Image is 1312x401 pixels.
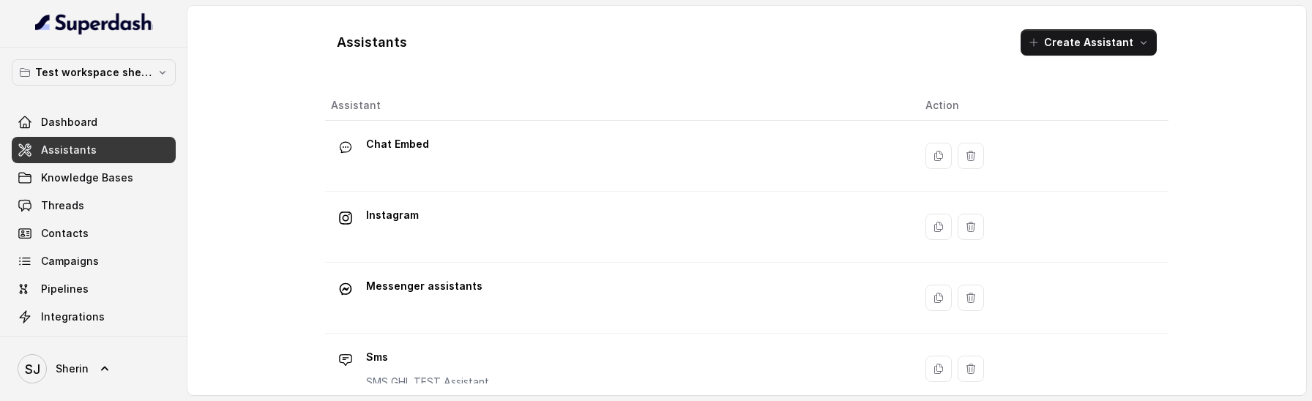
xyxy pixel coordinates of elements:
[12,165,176,191] a: Knowledge Bases
[12,59,176,86] button: Test workspace sherin - limits of workspace naming
[35,12,153,35] img: light.svg
[337,31,407,54] h1: Assistants
[325,91,914,121] th: Assistant
[366,203,419,227] p: Instagram
[41,282,89,296] span: Pipelines
[41,254,99,269] span: Campaigns
[12,304,176,330] a: Integrations
[12,331,176,358] a: API Settings
[35,64,152,81] p: Test workspace sherin - limits of workspace naming
[41,115,97,130] span: Dashboard
[41,170,133,185] span: Knowledge Bases
[12,220,176,247] a: Contacts
[41,310,105,324] span: Integrations
[366,132,429,156] p: Chat Embed
[914,91,1168,121] th: Action
[41,226,89,241] span: Contacts
[366,345,489,369] p: Sms
[41,198,84,213] span: Threads
[12,137,176,163] a: Assistants
[366,375,489,389] p: SMS GHL TEST Assistant
[12,109,176,135] a: Dashboard
[12,192,176,219] a: Threads
[12,276,176,302] a: Pipelines
[1021,29,1157,56] button: Create Assistant
[25,361,40,377] text: SJ
[366,274,482,298] p: Messenger assistants
[12,348,176,389] a: Sherin
[56,361,89,376] span: Sherin
[12,248,176,274] a: Campaigns
[41,143,97,157] span: Assistants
